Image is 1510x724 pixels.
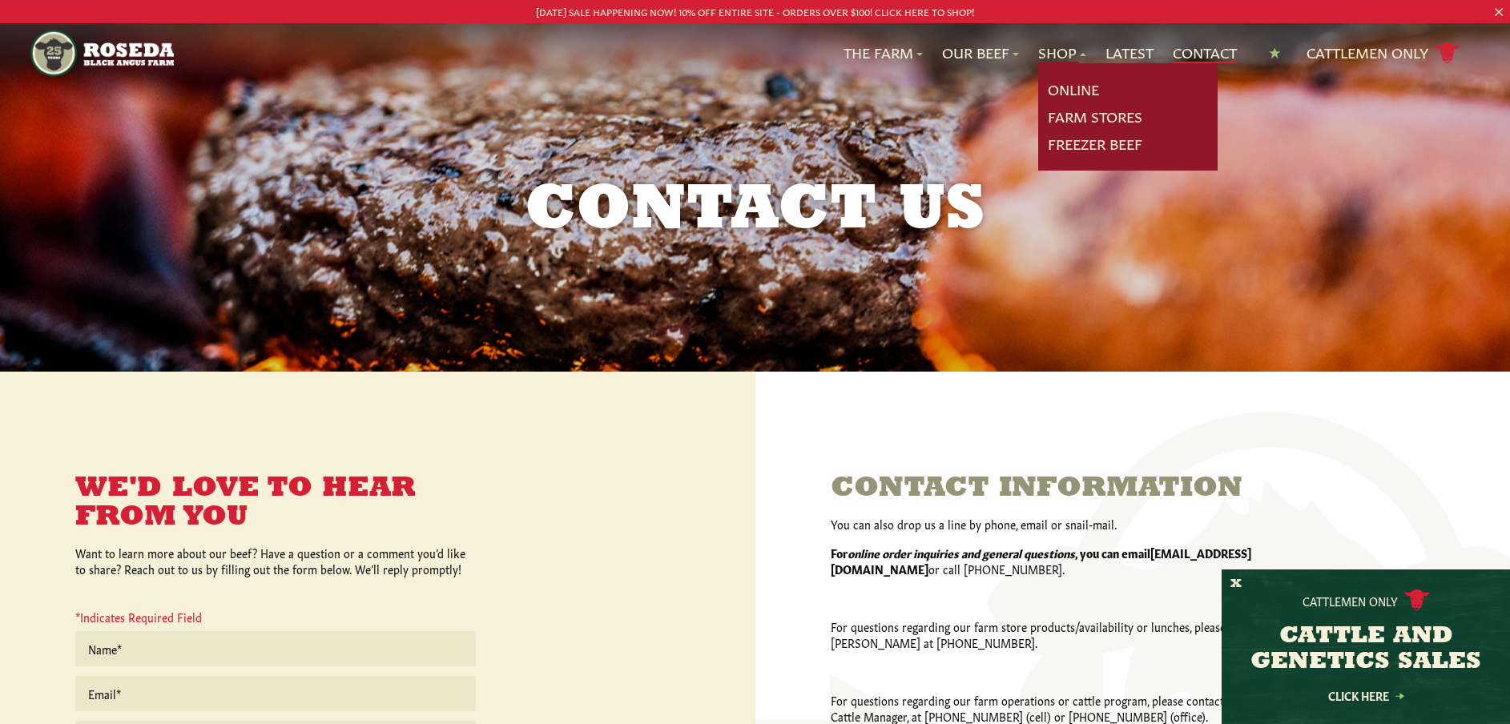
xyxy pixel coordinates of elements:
p: Want to learn more about our beef? Have a question or a comment you’d like to share? Reach out to... [75,545,476,577]
p: or call [PHONE_NUMBER]. [831,545,1343,577]
a: Click Here [1294,690,1438,701]
button: X [1230,576,1242,593]
h3: We'd Love to Hear From You [75,474,476,532]
a: Online [1048,79,1099,100]
a: Latest [1105,42,1154,63]
a: Freezer Beef [1048,134,1142,155]
p: *Indicates Required Field [75,609,476,631]
a: Farm Stores [1048,107,1142,127]
input: Name* [75,631,476,666]
strong: For , you can email [831,545,1150,561]
input: Email* [75,676,476,711]
a: Cattlemen Only [1307,39,1460,67]
p: For questions regarding our farm operations or cattle program, please contact [PERSON_NAME], our ... [831,692,1343,724]
h3: CATTLE AND GENETICS SALES [1242,624,1490,675]
h1: Contact Us [345,179,1166,243]
em: online order inquiries and general questions [848,545,1075,561]
a: The Farm [844,42,923,63]
a: Shop [1038,42,1086,63]
h3: Contact Information [831,474,1343,503]
p: [DATE] SALE HAPPENING NOW! 10% OFF ENTIRE SITE - ORDERS OVER $100! CLICK HERE TO SHOP! [75,3,1435,20]
p: Cattlemen Only [1303,593,1398,609]
nav: Main Navigation [30,23,1480,83]
strong: [EMAIL_ADDRESS][DOMAIN_NAME] [831,545,1251,577]
p: You can also drop us a line by phone, email or snail-mail. [831,516,1343,532]
a: Our Beef [942,42,1019,63]
p: For questions regarding our farm store products/availability or lunches, please contact [PERSON_N... [831,618,1343,650]
img: cattle-icon.svg [1404,589,1430,611]
a: Contact [1173,42,1237,63]
img: https://roseda.com/wp-content/uploads/2021/05/roseda-25-header.png [30,30,174,77]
